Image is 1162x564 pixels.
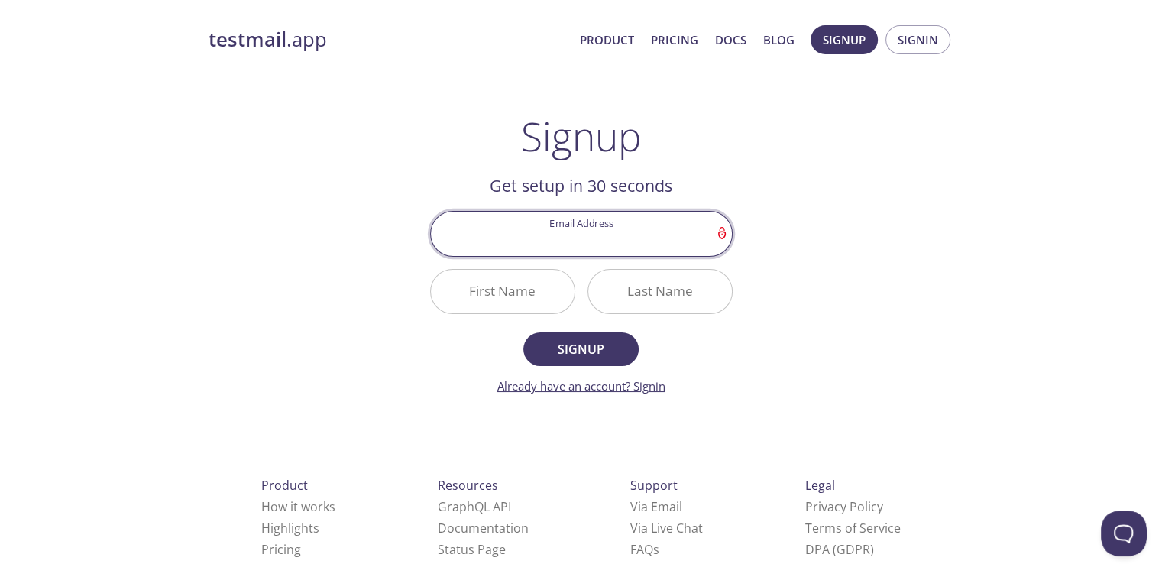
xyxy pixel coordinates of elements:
[898,30,938,50] span: Signin
[630,541,659,558] a: FAQ
[811,25,878,54] button: Signup
[540,339,621,360] span: Signup
[261,498,335,515] a: How it works
[805,520,901,536] a: Terms of Service
[521,113,642,159] h1: Signup
[497,378,665,394] a: Already have an account? Signin
[630,520,703,536] a: Via Live Chat
[209,27,568,53] a: testmail.app
[823,30,866,50] span: Signup
[209,26,286,53] strong: testmail
[763,30,795,50] a: Blog
[630,477,678,494] span: Support
[805,541,874,558] a: DPA (GDPR)
[430,173,733,199] h2: Get setup in 30 seconds
[438,520,529,536] a: Documentation
[438,541,506,558] a: Status Page
[805,477,835,494] span: Legal
[653,541,659,558] span: s
[261,477,308,494] span: Product
[805,498,883,515] a: Privacy Policy
[580,30,634,50] a: Product
[885,25,950,54] button: Signin
[261,520,319,536] a: Highlights
[438,477,498,494] span: Resources
[261,541,301,558] a: Pricing
[1101,511,1147,556] iframe: Help Scout Beacon - Open
[630,498,682,515] a: Via Email
[438,498,511,515] a: GraphQL API
[715,30,746,50] a: Docs
[651,30,698,50] a: Pricing
[523,332,638,366] button: Signup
